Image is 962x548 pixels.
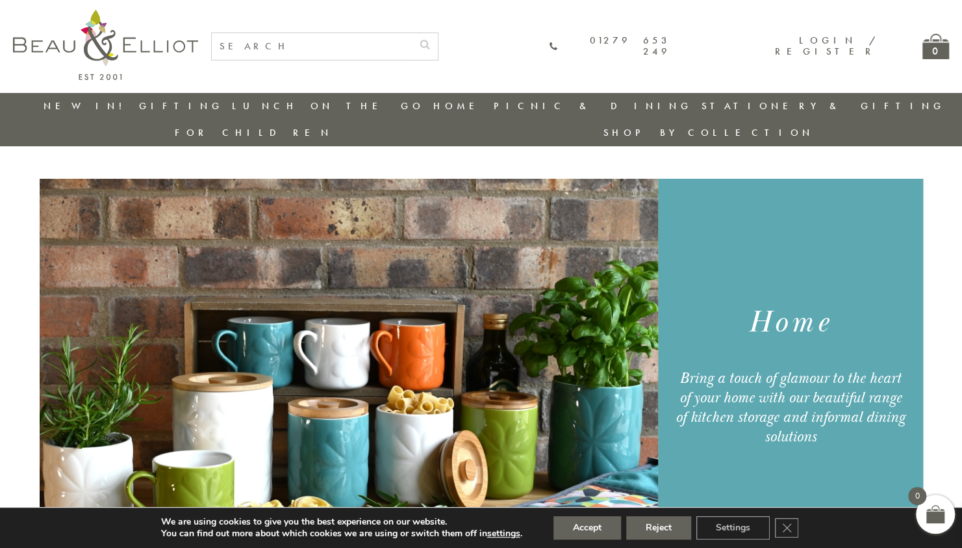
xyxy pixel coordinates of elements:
[139,99,223,112] a: Gifting
[674,303,907,343] h1: Home
[487,528,520,540] button: settings
[922,34,949,59] a: 0
[161,516,522,528] p: We are using cookies to give you the best experience on our website.
[553,516,621,540] button: Accept
[175,126,333,139] a: For Children
[44,99,131,112] a: New in!
[775,34,877,58] a: Login / Register
[161,528,522,540] p: You can find out more about which cookies we are using or switch them off in .
[696,516,770,540] button: Settings
[626,516,691,540] button: Reject
[701,99,944,112] a: Stationery & Gifting
[775,518,798,538] button: Close GDPR Cookie Banner
[232,99,424,112] a: Lunch On The Go
[549,35,670,58] a: 01279 653 249
[908,487,926,505] span: 0
[494,99,692,112] a: Picnic & Dining
[13,10,198,80] img: logo
[603,126,813,139] a: Shop by collection
[433,99,485,112] a: Home
[674,369,907,447] div: Bring a touch of glamour to the heart of your home with our beautiful range of kitchen storage an...
[212,33,412,60] input: SEARCH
